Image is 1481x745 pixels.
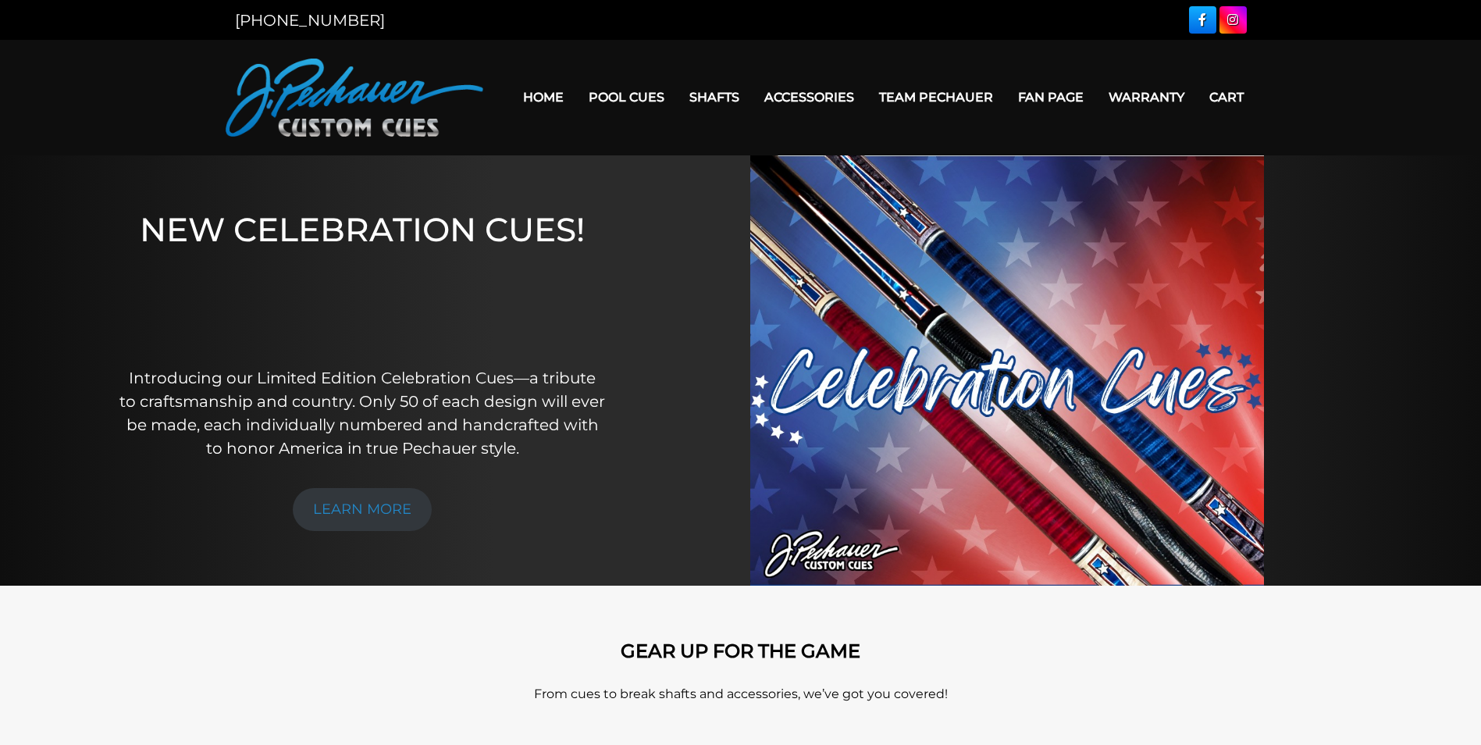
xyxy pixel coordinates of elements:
[511,77,576,117] a: Home
[1096,77,1197,117] a: Warranty
[226,59,483,137] img: Pechauer Custom Cues
[119,366,606,460] p: Introducing our Limited Edition Celebration Cues—a tribute to craftsmanship and country. Only 50 ...
[1197,77,1256,117] a: Cart
[576,77,677,117] a: Pool Cues
[235,11,385,30] a: [PHONE_NUMBER]
[677,77,752,117] a: Shafts
[752,77,867,117] a: Accessories
[1006,77,1096,117] a: Fan Page
[867,77,1006,117] a: Team Pechauer
[293,488,432,531] a: LEARN MORE
[621,640,860,662] strong: GEAR UP FOR THE GAME
[296,685,1186,704] p: From cues to break shafts and accessories, we’ve got you covered!
[119,210,606,345] h1: NEW CELEBRATION CUES!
